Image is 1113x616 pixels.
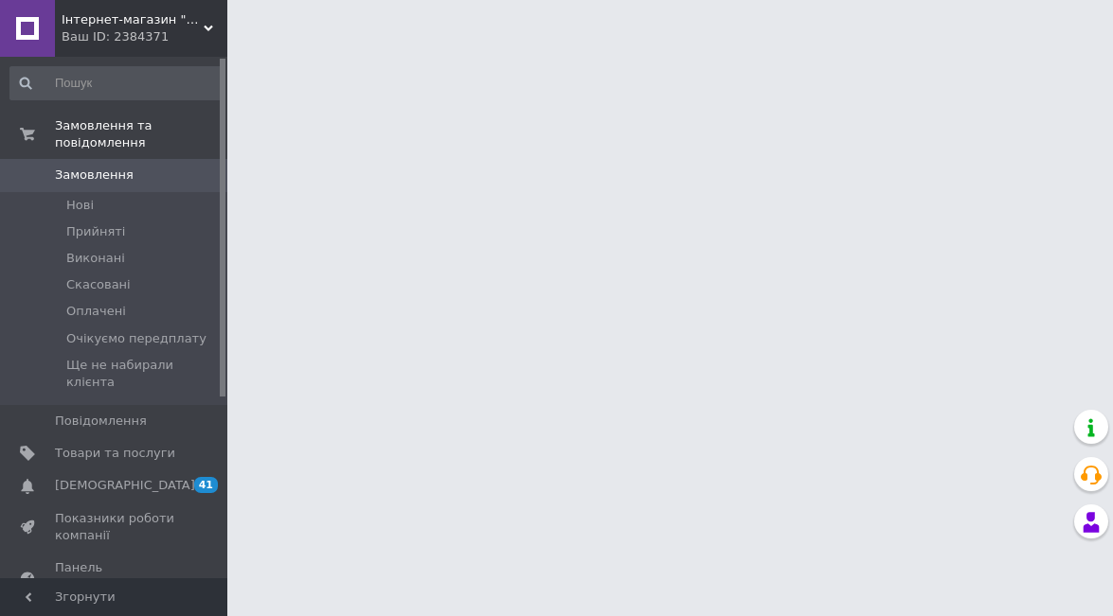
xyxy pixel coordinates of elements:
span: Прийняті [66,223,125,240]
span: [DEMOGRAPHIC_DATA] [55,477,195,494]
span: Виконані [66,250,125,267]
span: Оплачені [66,303,126,320]
span: Повідомлення [55,413,147,430]
span: Очікуємо передплату [66,330,206,347]
span: 41 [194,477,218,493]
span: Інтернет-магазин "LiderTop" [62,11,204,28]
input: Пошук [9,66,224,100]
span: Ще не набирали клієнта [66,357,222,391]
span: Панель управління [55,559,175,593]
span: Товари та послуги [55,445,175,462]
span: Замовлення та повідомлення [55,117,227,151]
span: Нові [66,197,94,214]
span: Скасовані [66,276,131,293]
span: Показники роботи компанії [55,510,175,544]
div: Ваш ID: 2384371 [62,28,227,45]
span: Замовлення [55,167,134,184]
